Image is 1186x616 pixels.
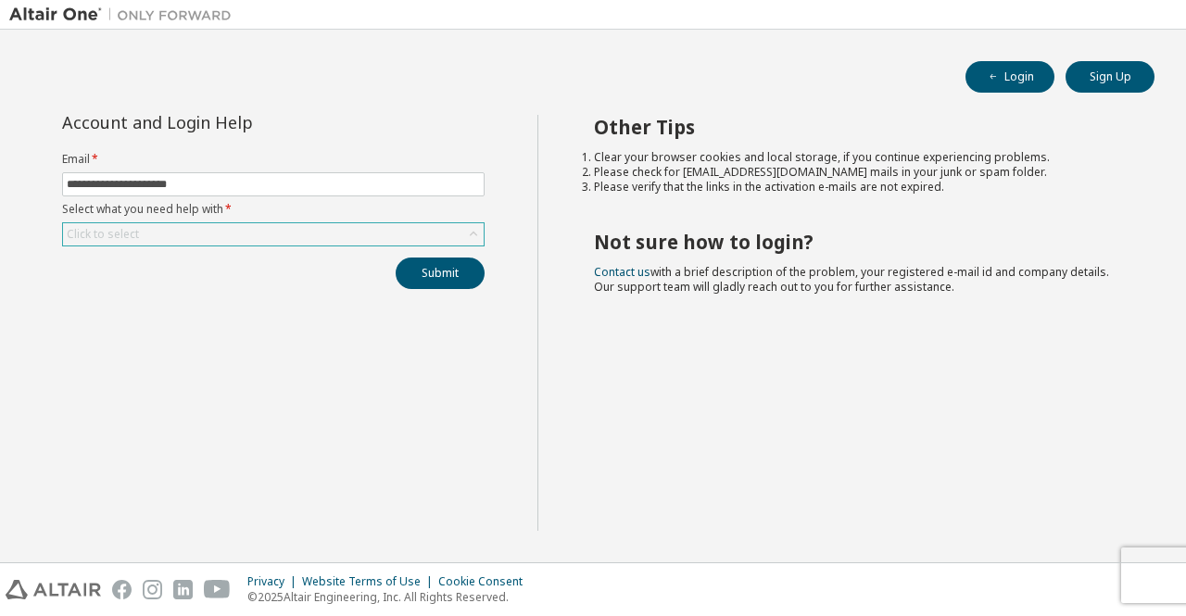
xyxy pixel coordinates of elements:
div: Privacy [247,574,302,589]
button: Login [965,61,1054,93]
button: Sign Up [1066,61,1154,93]
li: Clear your browser cookies and local storage, if you continue experiencing problems. [594,150,1122,165]
li: Please check for [EMAIL_ADDRESS][DOMAIN_NAME] mails in your junk or spam folder. [594,165,1122,180]
span: with a brief description of the problem, your registered e-mail id and company details. Our suppo... [594,264,1109,295]
img: youtube.svg [204,580,231,599]
img: altair_logo.svg [6,580,101,599]
div: Website Terms of Use [302,574,438,589]
div: Account and Login Help [62,115,400,130]
h2: Other Tips [594,115,1122,139]
img: instagram.svg [143,580,162,599]
li: Please verify that the links in the activation e-mails are not expired. [594,180,1122,195]
div: Cookie Consent [438,574,534,589]
p: © 2025 Altair Engineering, Inc. All Rights Reserved. [247,589,534,605]
h2: Not sure how to login? [594,230,1122,254]
div: Click to select [63,223,484,245]
label: Select what you need help with [62,202,485,217]
label: Email [62,152,485,167]
img: linkedin.svg [173,580,193,599]
img: facebook.svg [112,580,132,599]
a: Contact us [594,264,650,280]
button: Submit [396,258,485,289]
div: Click to select [67,227,139,242]
img: Altair One [9,6,241,24]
